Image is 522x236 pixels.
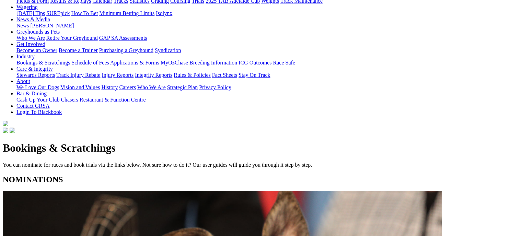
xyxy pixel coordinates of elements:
[102,72,134,78] a: Injury Reports
[16,16,50,22] a: News & Media
[3,128,8,133] img: facebook.svg
[46,35,98,41] a: Retire Your Greyhound
[16,29,60,35] a: Greyhounds as Pets
[16,54,35,59] a: Industry
[3,175,519,184] h2: NOMINATIONS
[16,41,45,47] a: Get Involved
[16,47,57,53] a: Become an Owner
[16,10,45,16] a: [DATE] Tips
[16,84,519,91] div: About
[16,4,38,10] a: Wagering
[137,84,166,90] a: Who We Are
[3,162,519,168] p: You can nominate for races and book trials via the links below. Not sure how to do it? Our user g...
[71,60,109,66] a: Schedule of Fees
[60,84,100,90] a: Vision and Values
[30,23,74,28] a: [PERSON_NAME]
[110,60,159,66] a: Applications & Forms
[16,35,45,41] a: Who We Are
[71,10,98,16] a: How To Bet
[16,60,519,66] div: Industry
[56,72,100,78] a: Track Injury Rebate
[16,72,55,78] a: Stewards Reports
[199,84,231,90] a: Privacy Policy
[16,10,519,16] div: Wagering
[16,47,519,54] div: Get Involved
[16,23,29,28] a: News
[189,60,237,66] a: Breeding Information
[46,10,70,16] a: SUREpick
[99,10,154,16] a: Minimum Betting Limits
[155,47,181,53] a: Syndication
[16,78,30,84] a: About
[156,10,172,16] a: Isolynx
[119,84,136,90] a: Careers
[16,84,59,90] a: We Love Our Dogs
[16,66,53,72] a: Care & Integrity
[167,84,198,90] a: Strategic Plan
[16,60,70,66] a: Bookings & Scratchings
[239,72,270,78] a: Stay On Track
[174,72,211,78] a: Rules & Policies
[16,103,49,109] a: Contact GRSA
[239,60,271,66] a: ICG Outcomes
[16,97,59,103] a: Cash Up Your Club
[61,97,146,103] a: Chasers Restaurant & Function Centre
[3,142,519,154] h1: Bookings & Scratchings
[16,109,62,115] a: Login To Blackbook
[16,35,519,41] div: Greyhounds as Pets
[10,128,15,133] img: twitter.svg
[99,35,147,41] a: GAP SA Assessments
[101,84,118,90] a: History
[16,97,519,103] div: Bar & Dining
[3,121,8,126] img: logo-grsa-white.png
[161,60,188,66] a: MyOzChase
[16,91,47,96] a: Bar & Dining
[212,72,237,78] a: Fact Sheets
[99,47,153,53] a: Purchasing a Greyhound
[59,47,98,53] a: Become a Trainer
[273,60,295,66] a: Race Safe
[16,72,519,78] div: Care & Integrity
[16,23,519,29] div: News & Media
[135,72,172,78] a: Integrity Reports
